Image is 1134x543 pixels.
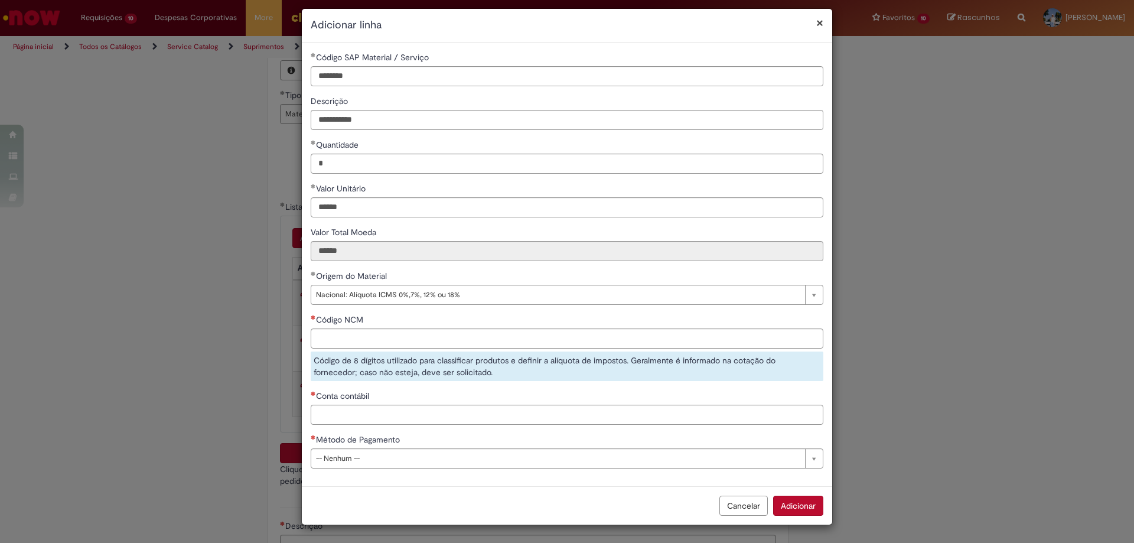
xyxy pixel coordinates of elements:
span: Conta contábil [316,391,372,401]
button: Cancelar [719,496,768,516]
input: Valor Unitário [311,197,823,217]
span: Somente leitura - Valor Total Moeda [311,227,379,238]
input: Valor Total Moeda [311,241,823,261]
input: Código NCM [311,329,823,349]
span: Obrigatório Preenchido [311,184,316,188]
span: Obrigatório Preenchido [311,271,316,276]
span: Método de Pagamento [316,434,402,445]
span: Necessários [311,435,316,440]
span: Valor Unitário [316,183,368,194]
span: Quantidade [316,139,361,150]
span: Nacional: Alíquota ICMS 0%,7%, 12% ou 18% [316,285,799,304]
span: Origem do Material [316,271,389,281]
span: Obrigatório Preenchido [311,53,316,57]
input: Conta contábil [311,405,823,425]
h2: Adicionar linha [311,18,823,33]
span: -- Nenhum -- [316,449,799,468]
span: Necessários [311,315,316,320]
span: Código NCM [316,314,366,325]
span: Necessários [311,391,316,396]
button: Adicionar [773,496,823,516]
div: Código de 8 dígitos utilizado para classificar produtos e definir a alíquota de impostos. Geralme... [311,352,823,381]
input: Quantidade [311,154,823,174]
input: Código SAP Material / Serviço [311,66,823,86]
span: Descrição [311,96,350,106]
span: Código SAP Material / Serviço [316,52,431,63]
span: Obrigatório Preenchido [311,140,316,145]
input: Descrição [311,110,823,130]
button: Fechar modal [816,17,823,29]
